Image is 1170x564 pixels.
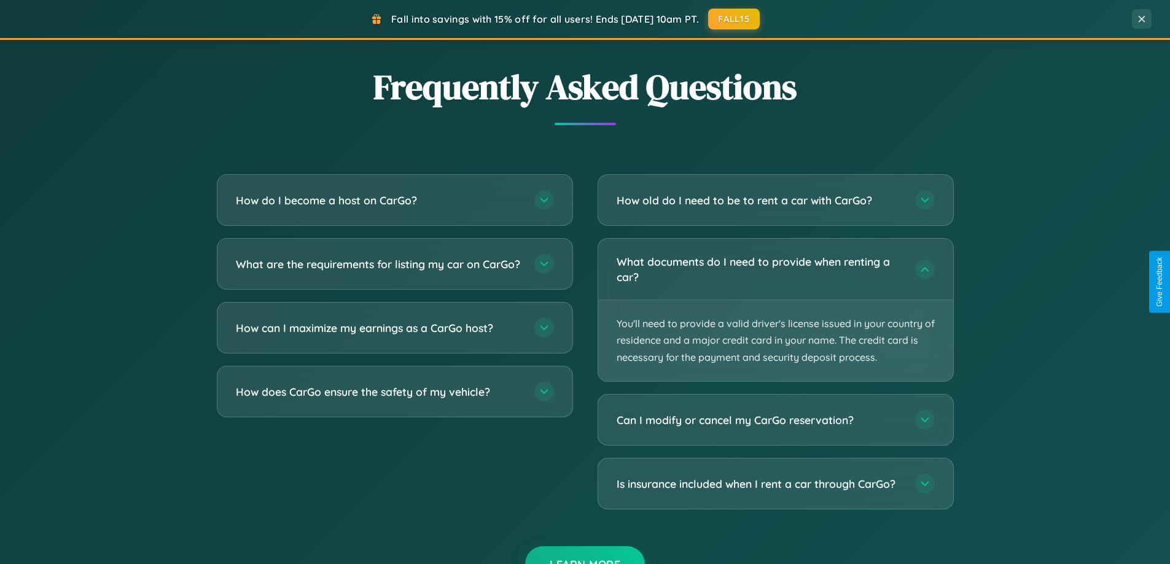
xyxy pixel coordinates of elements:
div: Give Feedback [1155,257,1164,307]
h3: What documents do I need to provide when renting a car? [617,254,903,284]
p: You'll need to provide a valid driver's license issued in your country of residence and a major c... [598,300,953,381]
h3: How can I maximize my earnings as a CarGo host? [236,320,522,336]
span: Fall into savings with 15% off for all users! Ends [DATE] 10am PT. [391,13,699,25]
h3: How does CarGo ensure the safety of my vehicle? [236,384,522,400]
h2: Frequently Asked Questions [217,63,954,110]
h3: Can I modify or cancel my CarGo reservation? [617,412,903,428]
button: FALL15 [708,9,760,29]
h3: How old do I need to be to rent a car with CarGo? [617,193,903,208]
h3: What are the requirements for listing my car on CarGo? [236,257,522,272]
h3: Is insurance included when I rent a car through CarGo? [617,476,903,492]
h3: How do I become a host on CarGo? [236,193,522,208]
